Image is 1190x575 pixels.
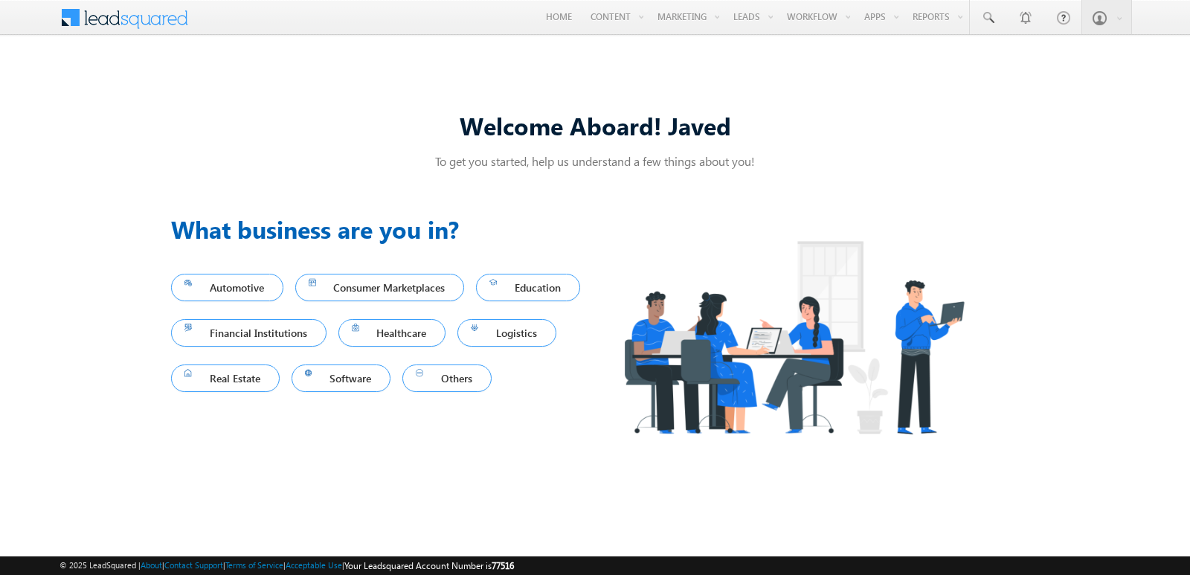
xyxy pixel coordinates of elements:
[305,368,378,388] span: Software
[184,323,313,343] span: Financial Institutions
[471,323,543,343] span: Logistics
[416,368,478,388] span: Others
[171,211,595,247] h3: What business are you in?
[171,153,1019,169] p: To get you started, help us understand a few things about you!
[595,211,992,463] img: Industry.png
[489,277,567,298] span: Education
[344,560,514,571] span: Your Leadsquared Account Number is
[492,560,514,571] span: 77516
[184,368,266,388] span: Real Estate
[286,560,342,570] a: Acceptable Use
[59,559,514,573] span: © 2025 LeadSquared | | | | |
[164,560,223,570] a: Contact Support
[171,109,1019,141] div: Welcome Aboard! Javed
[352,323,433,343] span: Healthcare
[141,560,162,570] a: About
[309,277,451,298] span: Consumer Marketplaces
[225,560,283,570] a: Terms of Service
[184,277,270,298] span: Automotive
